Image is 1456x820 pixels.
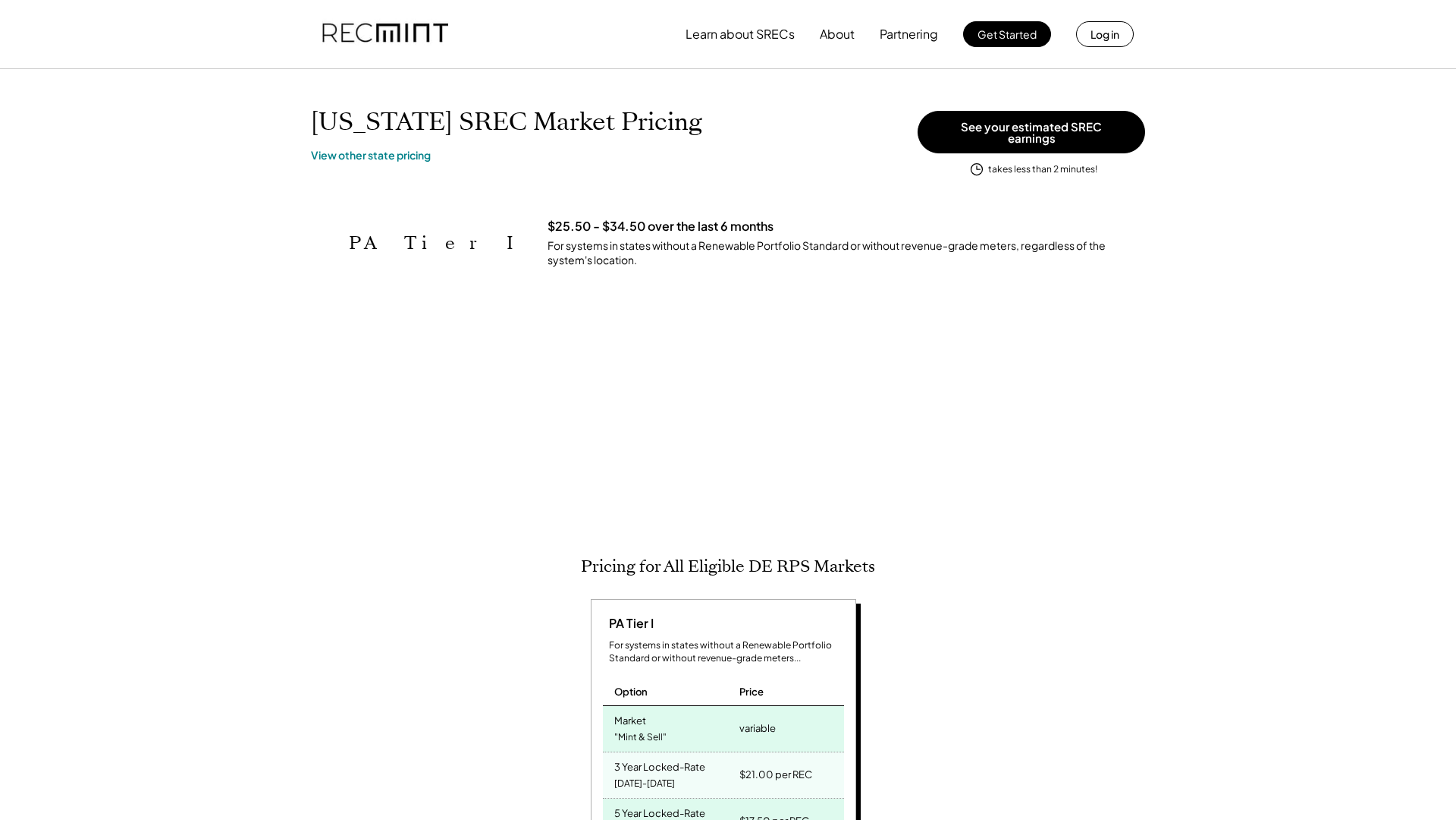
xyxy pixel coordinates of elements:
[614,756,705,774] div: 3 Year Locked-Rate
[614,727,667,748] div: "Mint & Sell"
[603,615,654,632] div: PA Tier I
[548,238,1145,268] div: For systems in states without a Renewable Portfolio Standard or without revenue-grade meters, reg...
[1076,21,1134,47] button: Log in
[614,803,705,820] div: 5 Year Locked-Rate
[614,774,675,794] div: [DATE]-[DATE]
[739,764,812,785] div: $21.00 per REC
[322,8,448,60] img: recmint-logotype%403x.png
[614,710,646,727] div: Market
[918,111,1145,153] button: See your estimated SREC earnings
[548,219,773,235] h3: $25.50 - $34.50 over the last 6 months
[880,19,938,49] button: Partnering
[311,148,431,163] a: View other state pricing
[311,107,702,137] h1: [US_STATE] SREC Market Pricing
[820,19,855,49] button: About
[963,21,1051,47] button: Get Started
[581,557,875,576] h2: Pricing for All Eligible DE RPS Markets
[739,717,776,739] div: variable
[988,163,1097,176] div: takes less than 2 minutes!
[349,232,525,254] h2: PA Tier I
[739,685,764,699] div: Price
[614,685,648,699] div: Option
[686,19,795,49] button: Learn about SRECs
[609,639,844,665] div: For systems in states without a Renewable Portfolio Standard or without revenue-grade meters...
